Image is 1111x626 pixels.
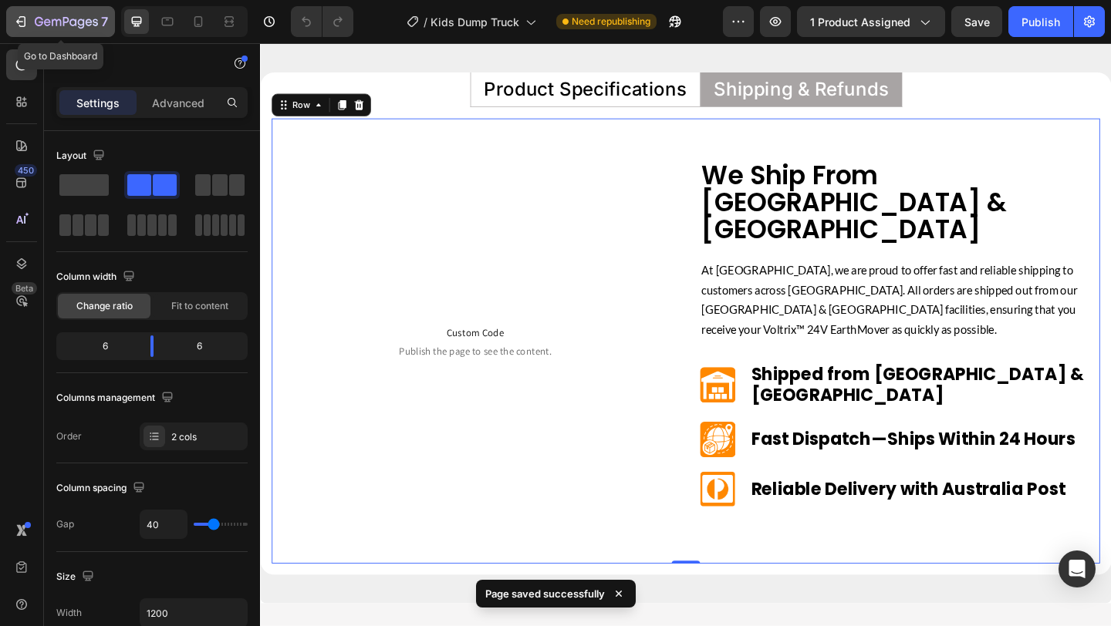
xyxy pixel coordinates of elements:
[534,473,876,496] p: Reliable Delivery with Australia Post
[76,95,120,111] p: Settings
[56,146,108,167] div: Layout
[56,606,82,620] div: Width
[532,347,906,396] div: Rich Text Editor. Editing area: main
[152,95,204,111] p: Advanced
[76,299,133,313] span: Change ratio
[534,348,904,395] p: Shipped from [GEOGRAPHIC_DATA] & [GEOGRAPHIC_DATA]
[951,6,1002,37] button: Save
[260,43,1111,626] iframe: Design area
[478,466,517,504] img: gempages_492219557428069498-e02a800c-f72e-4447-83fc-0ec00b79cc95.svg
[15,164,37,177] div: 450
[56,429,82,443] div: Order
[572,15,650,29] span: Need republishing
[485,586,605,601] p: Page saved successfully
[431,14,519,30] span: Kids Dump Truck
[478,128,906,219] h2: Rich Text Editor. Editing area: main
[101,12,108,31] p: 7
[480,236,904,322] p: At [GEOGRAPHIC_DATA], we are proud to offer fast and reliable shipping to customers across [GEOGR...
[56,478,148,499] div: Column spacing
[534,419,886,443] p: Fast Dispatch—Ships Within 24 Hours
[12,282,37,294] div: Beta
[1008,6,1073,37] button: Publish
[171,430,244,444] div: 2 cols
[59,335,138,357] div: 6
[291,6,353,37] div: Undo/Redo
[810,14,910,30] span: 1 product assigned
[1022,14,1060,30] div: Publish
[797,6,945,37] button: 1 product assigned
[6,6,115,37] button: 7
[56,567,97,587] div: Size
[424,14,427,30] span: /
[140,510,187,538] input: Auto
[32,60,57,74] div: Row
[480,130,904,217] p: We Ship From [GEOGRAPHIC_DATA] & [GEOGRAPHIC_DATA]
[56,517,74,531] div: Gap
[478,352,517,391] img: gempages_492219557428069498-9fc250c3-13f6-401b-ae49-469c2d1641be.svg
[56,388,177,409] div: Columns management
[56,267,138,288] div: Column width
[75,55,206,73] p: Row
[166,335,245,357] div: 6
[964,15,990,29] span: Save
[171,299,228,313] span: Fit to content
[478,412,517,450] img: gempages_492219557428069498-230814fd-28d0-43ba-9987-9046f2856c2d.svg
[1059,550,1096,587] div: Open Intercom Messenger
